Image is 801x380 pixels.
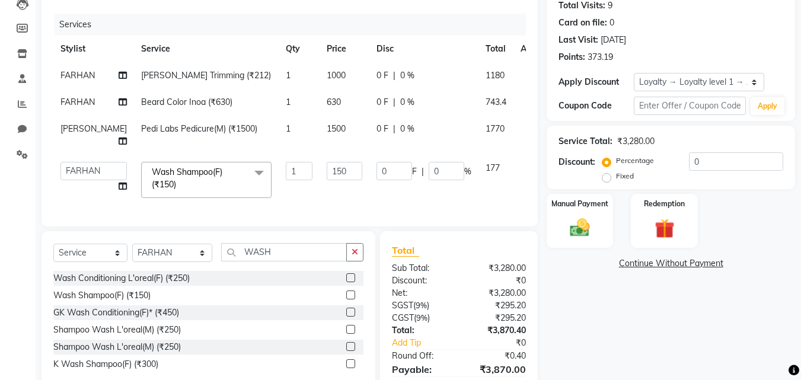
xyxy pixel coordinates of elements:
[464,165,471,178] span: %
[486,70,505,81] span: 1180
[559,76,633,88] div: Apply Discount
[634,97,746,115] input: Enter Offer / Coupon Code
[559,34,598,46] div: Last Visit:
[564,216,596,239] img: _cash.svg
[392,300,413,311] span: SGST
[393,123,395,135] span: |
[422,165,424,178] span: |
[617,135,655,148] div: ₹3,280.00
[459,262,535,274] div: ₹3,280.00
[376,69,388,82] span: 0 F
[559,100,633,112] div: Coupon Code
[134,36,279,62] th: Service
[383,299,459,312] div: ( )
[416,301,427,310] span: 9%
[60,70,95,81] span: FARHAN
[478,36,513,62] th: Total
[53,358,158,371] div: K Wash Shampoo(F) (₹300)
[549,257,793,270] a: Continue Without Payment
[393,96,395,108] span: |
[486,123,505,134] span: 1770
[286,97,291,107] span: 1
[327,123,346,134] span: 1500
[559,17,607,29] div: Card on file:
[55,14,535,36] div: Services
[383,312,459,324] div: ( )
[513,36,553,62] th: Action
[383,350,459,362] div: Round Off:
[459,324,535,337] div: ₹3,870.40
[327,70,346,81] span: 1000
[53,306,179,319] div: GK Wash Conditioning(F)* (₹450)
[459,274,535,287] div: ₹0
[383,324,459,337] div: Total:
[383,337,471,349] a: Add Tip
[60,97,95,107] span: FARHAN
[559,156,595,168] div: Discount:
[486,162,500,173] span: 177
[392,312,414,323] span: CGST
[53,341,181,353] div: Shampoo Wash L'oreal(M) (₹250)
[601,34,626,46] div: [DATE]
[551,199,608,209] label: Manual Payment
[472,337,535,349] div: ₹0
[559,51,585,63] div: Points:
[376,96,388,108] span: 0 F
[609,17,614,29] div: 0
[286,70,291,81] span: 1
[400,123,414,135] span: 0 %
[416,313,427,322] span: 9%
[369,36,478,62] th: Disc
[400,69,414,82] span: 0 %
[320,36,369,62] th: Price
[221,243,347,261] input: Search or Scan
[649,216,681,241] img: _gift.svg
[459,287,535,299] div: ₹3,280.00
[616,171,634,181] label: Fixed
[152,167,222,190] span: Wash Shampoo(F) (₹150)
[53,324,181,336] div: Shampoo Wash L'oreal(M) (₹250)
[383,262,459,274] div: Sub Total:
[393,69,395,82] span: |
[588,51,613,63] div: 373.19
[53,272,190,285] div: Wash Conditioning L'oreal(F) (₹250)
[400,96,414,108] span: 0 %
[141,70,271,81] span: [PERSON_NAME] Trimming (₹212)
[644,199,685,209] label: Redemption
[459,362,535,376] div: ₹3,870.00
[412,165,417,178] span: F
[176,179,181,190] a: x
[60,123,127,134] span: [PERSON_NAME]
[559,135,612,148] div: Service Total:
[53,36,134,62] th: Stylist
[141,123,257,134] span: Pedi Labs Pedicure(M) (₹1500)
[383,274,459,287] div: Discount:
[141,97,232,107] span: Beard Color Inoa (₹630)
[392,244,419,257] span: Total
[486,97,506,107] span: 743.4
[616,155,654,166] label: Percentage
[286,123,291,134] span: 1
[327,97,341,107] span: 630
[376,123,388,135] span: 0 F
[279,36,320,62] th: Qty
[459,299,535,312] div: ₹295.20
[459,312,535,324] div: ₹295.20
[53,289,151,302] div: Wash Shampoo(F) (₹150)
[383,287,459,299] div: Net:
[383,362,459,376] div: Payable:
[751,97,784,115] button: Apply
[459,350,535,362] div: ₹0.40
